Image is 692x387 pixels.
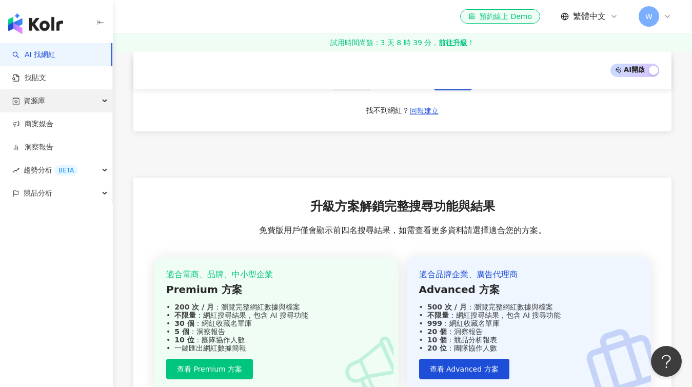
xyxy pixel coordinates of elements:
[174,303,214,311] strong: 200 次 / 月
[410,107,439,115] span: 回報建立
[24,182,52,205] span: 競品分析
[427,327,447,336] strong: 20 個
[427,303,467,311] strong: 500 次 / 月
[310,198,495,216] span: 升級方案解鎖完整搜尋功能與結果
[573,11,606,22] span: 繁體中文
[651,346,682,377] iframe: Help Scout Beacon - Open
[419,359,509,379] button: 查看 Advanced 方案
[419,303,639,311] div: ：瀏覽完整網紅數據與檔案
[419,319,639,327] div: ：網紅收藏名單庫
[166,336,386,344] div: ：團隊協作人數
[8,13,63,34] img: logo
[645,11,653,22] span: W
[419,336,639,344] div: ：競品分析報表
[419,311,639,319] div: ：網紅搜尋結果，包含 AI 搜尋功能
[174,319,194,327] strong: 30 個
[468,11,532,22] div: 預約線上 Demo
[427,336,447,344] strong: 10 個
[166,303,386,311] div: ：瀏覽完整網紅數據與檔案
[259,225,546,236] span: 免費版用戶僅會顯示前四名搜尋結果，如需查看更多資料請選擇適合您的方案。
[113,33,692,52] a: 試用時間尚餘：3 天 8 時 39 分，前往升級！
[430,365,499,373] span: 查看 Advanced 方案
[174,311,196,319] strong: 不限量
[166,359,253,379] button: 查看 Premium 方案
[24,159,78,182] span: 趨勢分析
[419,269,639,280] div: 適合品牌企業、廣告代理商
[439,37,467,48] strong: 前往升級
[427,319,442,327] strong: 999
[12,142,53,152] a: 洞察報告
[12,50,55,60] a: searchAI 找網紅
[54,165,78,176] div: BETA
[24,89,45,112] span: 資源庫
[12,73,46,83] a: 找貼文
[12,167,19,174] span: rise
[12,119,53,129] a: 商案媒合
[460,9,540,24] a: 預約線上 Demo
[427,311,449,319] strong: 不限量
[166,282,386,297] div: Premium 方案
[366,106,409,116] div: 找不到網紅？
[166,319,386,327] div: ：網紅收藏名單庫
[174,327,189,336] strong: 5 個
[166,311,386,319] div: ：網紅搜尋結果，包含 AI 搜尋功能
[427,344,447,352] strong: 20 位
[419,327,639,336] div: ：洞察報告
[177,365,242,373] span: 查看 Premium 方案
[174,336,194,344] strong: 10 位
[166,344,386,352] div: 一鍵匯出網紅數據簡報
[166,269,386,280] div: 適合電商、品牌、中小型企業
[409,103,439,119] button: 回報建立
[419,282,639,297] div: Advanced 方案
[166,327,386,336] div: ：洞察報告
[419,344,639,352] div: ：團隊協作人數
